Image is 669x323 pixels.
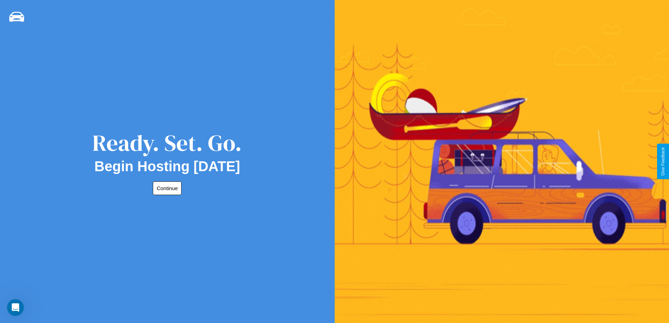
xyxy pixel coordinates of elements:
[94,159,240,174] h2: Begin Hosting [DATE]
[661,147,665,176] div: Give Feedback
[7,299,24,316] iframe: Intercom live chat
[92,127,242,159] div: Ready. Set. Go.
[153,181,182,195] button: Continue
